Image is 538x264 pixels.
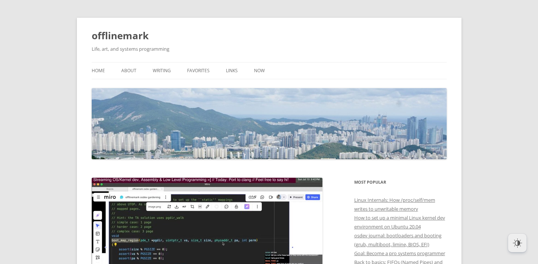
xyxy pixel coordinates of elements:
a: osdev journal: bootloaders and booting (grub, multiboot, limine, BIOS, EFI) [354,232,441,248]
a: About [121,63,136,79]
a: How to set up a minimal Linux kernel dev environment on Ubuntu 20.04 [354,214,445,230]
a: Home [92,63,105,79]
a: Goal: Become a pro systems programmer [354,250,445,257]
h2: Life, art, and systems programming [92,44,447,53]
h3: Most Popular [354,178,447,187]
a: Links [226,63,238,79]
a: offlinemark [92,27,149,44]
img: offlinemark [92,88,447,159]
a: Now [254,63,265,79]
a: Favorites [187,63,210,79]
a: Writing [153,63,171,79]
a: Linux Internals: How /proc/self/mem writes to unwritable memory [354,197,435,212]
